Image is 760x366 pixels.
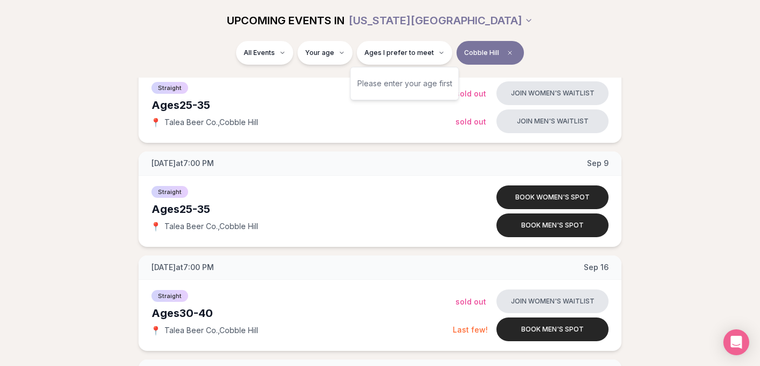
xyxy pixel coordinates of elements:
[151,82,188,94] span: Straight
[357,74,452,93] div: Please enter your age first
[244,49,275,57] span: All Events
[455,89,486,98] span: Sold Out
[496,185,609,209] button: Book women's spot
[151,202,455,217] div: Ages 25-35
[496,317,609,341] button: Book men's spot
[164,325,258,336] span: Talea Beer Co. , Cobble Hill
[236,41,293,65] button: All Events
[298,41,353,65] button: Your age
[151,306,453,321] div: Ages 30-40
[496,213,609,237] button: Book men's spot
[496,81,609,105] button: Join women's waitlist
[151,222,160,231] span: 📍
[453,325,488,334] span: Last few!
[503,46,516,59] span: Clear borough filter
[496,109,609,133] button: Join men's waitlist
[305,49,334,57] span: Your age
[151,326,160,335] span: 📍
[364,49,434,57] span: Ages I prefer to meet
[151,290,188,302] span: Straight
[587,158,609,169] span: Sep 9
[227,13,344,28] span: UPCOMING EVENTS IN
[464,49,499,57] span: Cobble Hill
[455,297,486,306] span: Sold Out
[151,186,188,198] span: Straight
[151,98,455,113] div: Ages 25-35
[457,41,524,65] button: Cobble HillClear borough filter
[357,41,452,65] button: Ages I prefer to meet
[455,117,486,126] span: Sold Out
[349,9,533,32] button: [US_STATE][GEOGRAPHIC_DATA]
[584,262,609,273] span: Sep 16
[151,118,160,127] span: 📍
[164,117,258,128] span: Talea Beer Co. , Cobble Hill
[164,221,258,232] span: Talea Beer Co. , Cobble Hill
[723,329,749,355] div: Open Intercom Messenger
[151,158,214,169] span: [DATE] at 7:00 PM
[151,262,214,273] span: [DATE] at 7:00 PM
[496,289,609,313] button: Join women's waitlist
